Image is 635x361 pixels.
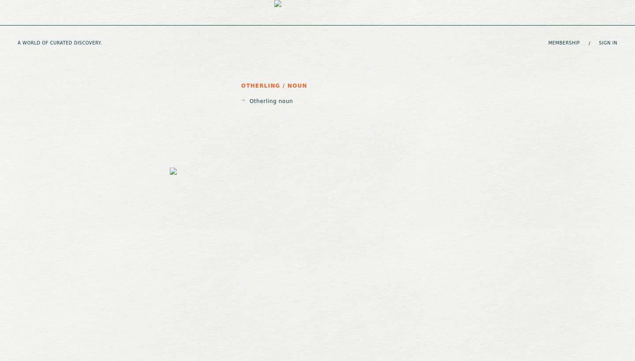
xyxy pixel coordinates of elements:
[548,41,580,46] a: Membership
[589,40,590,47] span: /
[18,41,136,46] h5: A WORLD OF CURATED DISCOVERY.
[250,98,293,105] p: Otherling noun
[599,41,617,46] a: Sign in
